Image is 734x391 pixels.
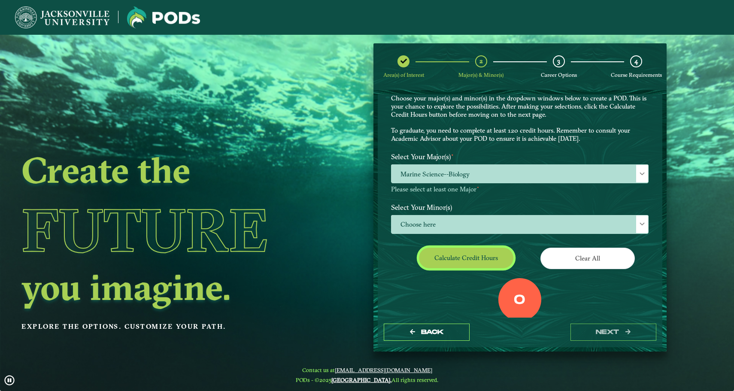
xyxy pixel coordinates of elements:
[335,367,432,373] a: [EMAIL_ADDRESS][DOMAIN_NAME]
[479,57,483,65] span: 2
[570,324,656,341] button: next
[383,72,424,78] span: Area(s) of Interest
[451,152,454,158] sup: ⋆
[21,320,309,333] p: Explore the options. Customize your path.
[458,72,503,78] span: Major(s) & Minor(s)
[541,72,577,78] span: Career Options
[21,152,309,188] h2: Create the
[391,165,648,183] span: Marine Science--Biology
[385,149,655,165] label: Select Your Major(s)
[419,248,513,268] button: Calculate credit hours
[514,292,525,309] label: 0
[127,6,200,28] img: Jacksonville University logo
[391,185,649,194] p: Please select at least one Major
[391,215,648,234] span: Choose here
[21,269,309,305] h2: you imagine.
[476,184,479,190] sup: ⋆
[421,328,444,336] span: Back
[296,376,438,383] span: PODs - ©2025 All rights reserved.
[540,248,635,269] button: Clear All
[391,94,649,143] p: Choose your major(s) and minor(s) in the dropdown windows below to create a POD. This is your cha...
[385,199,655,215] label: Select Your Minor(s)
[21,191,309,269] h1: Future
[634,57,638,65] span: 4
[557,57,560,65] span: 3
[611,72,662,78] span: Course Requirements
[384,324,470,341] button: Back
[296,367,438,373] span: Contact us at
[15,6,109,28] img: Jacksonville University logo
[331,376,391,383] a: [GEOGRAPHIC_DATA].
